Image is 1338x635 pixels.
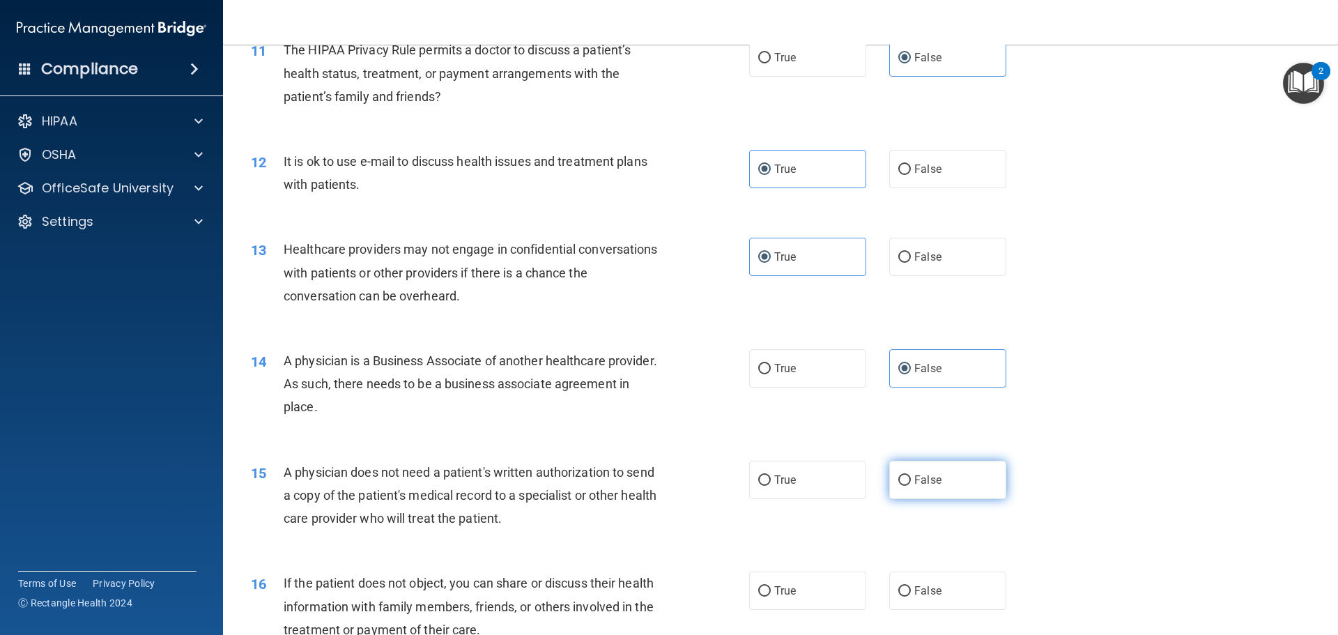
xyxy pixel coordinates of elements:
button: Open Resource Center, 2 new notifications [1283,63,1324,104]
span: True [774,162,796,176]
input: True [758,586,771,597]
iframe: Drift Widget Chat Controller [1097,536,1321,592]
span: True [774,362,796,375]
input: True [758,53,771,63]
a: HIPAA [17,113,203,130]
p: Settings [42,213,93,230]
span: True [774,51,796,64]
input: False [898,165,911,175]
input: False [898,586,911,597]
span: False [914,362,941,375]
a: Terms of Use [18,576,76,590]
img: PMB logo [17,15,206,43]
p: OfficeSafe University [42,180,174,197]
input: False [898,53,911,63]
a: OfficeSafe University [17,180,203,197]
span: 15 [251,465,266,482]
input: False [898,364,911,374]
span: 14 [251,353,266,370]
input: True [758,252,771,263]
span: 13 [251,242,266,259]
span: False [914,584,941,597]
span: 12 [251,154,266,171]
span: False [914,473,941,487]
span: False [914,162,941,176]
span: Ⓒ Rectangle Health 2024 [18,596,132,610]
a: Privacy Policy [93,576,155,590]
span: 16 [251,576,266,592]
span: 11 [251,43,266,59]
span: False [914,250,941,263]
span: It is ok to use e-mail to discuss health issues and treatment plans with patients. [284,154,647,192]
span: True [774,584,796,597]
p: OSHA [42,146,77,163]
span: True [774,473,796,487]
span: A physician is a Business Associate of another healthcare provider. As such, there needs to be a ... [284,353,657,414]
input: True [758,475,771,486]
input: False [898,252,911,263]
p: HIPAA [42,113,77,130]
input: False [898,475,911,486]
h4: Compliance [41,59,138,79]
span: False [914,51,941,64]
span: The HIPAA Privacy Rule permits a doctor to discuss a patient’s health status, treatment, or payme... [284,43,631,103]
input: True [758,165,771,175]
input: True [758,364,771,374]
span: True [774,250,796,263]
span: A physician does not need a patient's written authorization to send a copy of the patient's medic... [284,465,656,526]
a: OSHA [17,146,203,163]
span: Healthcare providers may not engage in confidential conversations with patients or other provider... [284,242,658,303]
div: 2 [1318,71,1323,89]
a: Settings [17,213,203,230]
